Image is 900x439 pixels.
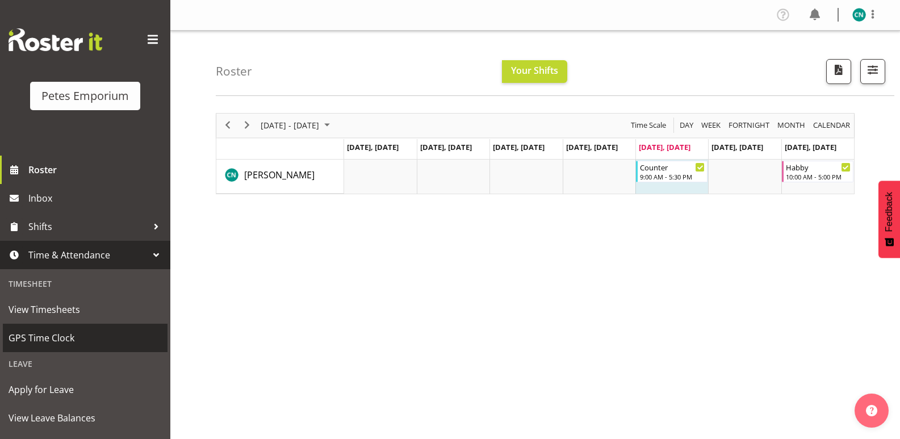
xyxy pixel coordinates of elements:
[28,190,165,207] span: Inbox
[28,246,148,264] span: Time & Attendance
[866,405,877,416] img: help-xxl-2.png
[216,65,252,78] h4: Roster
[826,59,851,84] button: Download a PDF of the roster according to the set date range.
[9,381,162,398] span: Apply for Leave
[41,87,129,104] div: Petes Emporium
[502,60,567,83] button: Your Shifts
[3,404,168,432] a: View Leave Balances
[3,352,168,375] div: Leave
[878,181,900,258] button: Feedback - Show survey
[3,272,168,295] div: Timesheet
[884,192,894,232] span: Feedback
[28,161,165,178] span: Roster
[28,218,148,235] span: Shifts
[9,28,102,51] img: Rosterit website logo
[3,295,168,324] a: View Timesheets
[860,59,885,84] button: Filter Shifts
[3,375,168,404] a: Apply for Leave
[511,64,558,77] span: Your Shifts
[9,329,162,346] span: GPS Time Clock
[852,8,866,22] img: christine-neville11214.jpg
[9,409,162,427] span: View Leave Balances
[3,324,168,352] a: GPS Time Clock
[9,301,162,318] span: View Timesheets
